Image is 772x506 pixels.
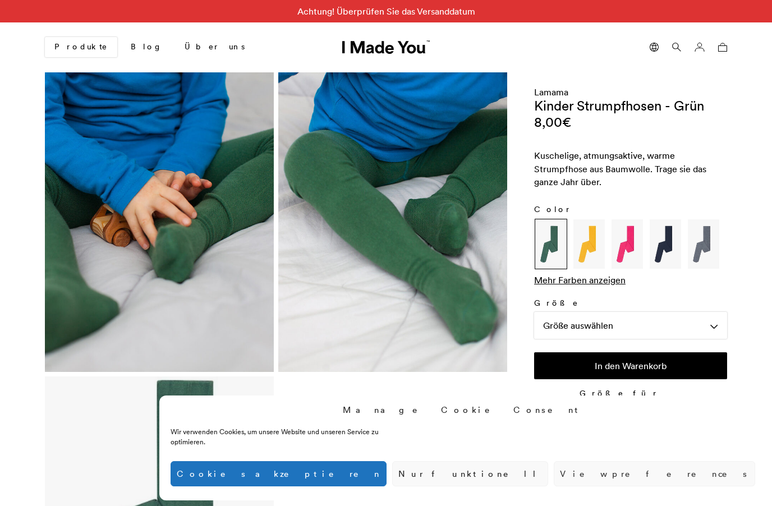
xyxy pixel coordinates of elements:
[573,219,605,269] label: Kinder Strumpfhosen - Gelb
[343,404,583,416] div: Manage Cookie Consent
[534,393,570,415] strong: Made for You
[610,218,644,270] a: Variation image: Pink
[562,113,571,131] span: €
[284,5,489,17] span: Achtung! Überprüfen Sie das Versanddatum
[534,149,727,188] div: Kuschelige, atmungsaktive, warme Strumpfhose aus Baumwolle. Trage sie das ganze Jahr über.
[534,274,626,286] a: Mehr Farben anzeigen
[690,222,718,266] img: Variation image: Grau
[687,219,720,269] label: Kinder Strumpfhosen - Graphitgrau
[535,219,567,269] label: Kinder Strumpfhosen - Grün
[534,298,727,309] label: Größe
[613,222,641,266] img: Variation image: Pink
[534,312,727,339] div: Größe auswählen
[649,219,682,269] label: Kinder Strumpfhosen - Marineblau
[534,86,568,98] a: Lamama
[534,352,727,379] button: In den Warenkorb
[122,38,171,57] a: Blog
[554,461,755,486] button: View preferences
[649,218,682,270] a: Variation image: Marineblau
[171,427,414,447] div: Wir verwenden Cookies, um unsere Website und unseren Service zu optimieren.
[534,113,571,131] bdi: 8,00
[176,38,254,57] a: Über uns
[575,222,603,266] img: Variation image: Gelb
[534,204,727,215] label: Color
[651,222,679,266] img: Variation image: Marineblau
[572,218,606,270] a: Variation image: Gelb
[611,219,644,269] label: Kinder Strumpfhosen - Fuchsia
[580,388,727,421] p: Größe für Versandzeit wählen
[392,461,548,486] button: Nur funktionell
[537,222,565,266] img: Variation image: Grün
[45,37,117,57] a: Produkte
[171,461,387,486] button: Cookies akzeptieren
[687,218,720,270] a: Variation image: Grau
[534,218,568,270] a: Variation image: Grün
[534,98,704,113] h1: Kinder Strumpfhosen - Grün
